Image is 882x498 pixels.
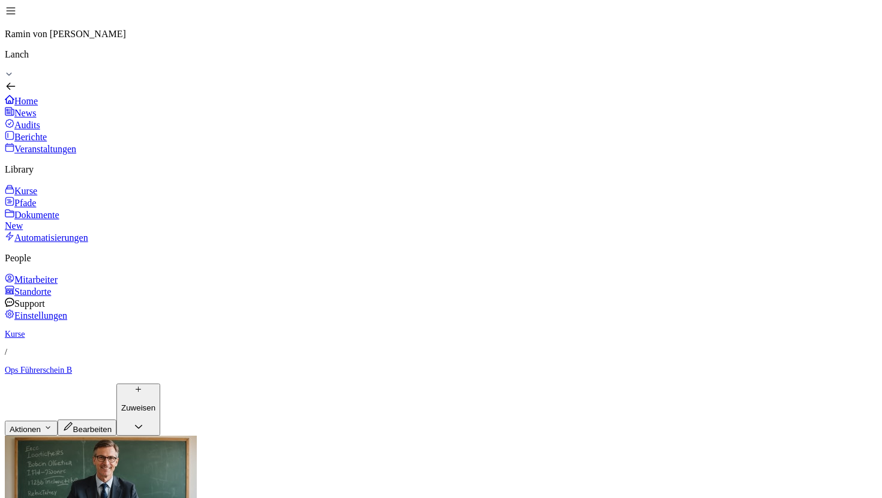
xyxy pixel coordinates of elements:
[5,421,58,436] button: Aktionen
[5,29,877,40] p: Ramin von [PERSON_NAME]
[5,348,877,357] p: /
[58,424,116,434] a: Bearbeiten
[58,419,116,436] button: Bearbeiten
[10,422,53,434] div: Aktionen
[5,221,877,231] div: New
[5,273,877,285] a: Mitarbeiter
[5,185,877,197] a: Kurse
[5,209,877,231] div: Dokumente
[5,119,877,131] a: Audits
[5,309,877,321] a: Einstellungen
[121,403,155,412] p: Zuweisen
[5,366,877,375] a: Ops Führerschein B
[5,164,877,175] p: Library
[5,107,877,119] a: News
[5,131,877,143] a: Berichte
[62,421,112,434] div: Bearbeiten
[5,49,877,60] p: Lanch
[5,285,877,297] a: Standorte
[5,209,877,231] a: DokumenteNew
[116,384,160,436] button: Zuweisen
[5,330,877,339] a: Kurse
[5,95,877,107] a: Home
[5,197,877,209] a: Pfade
[5,231,877,243] a: Automatisierungen
[5,253,877,264] p: People
[5,143,877,155] a: Veranstaltungen
[5,297,877,309] div: Support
